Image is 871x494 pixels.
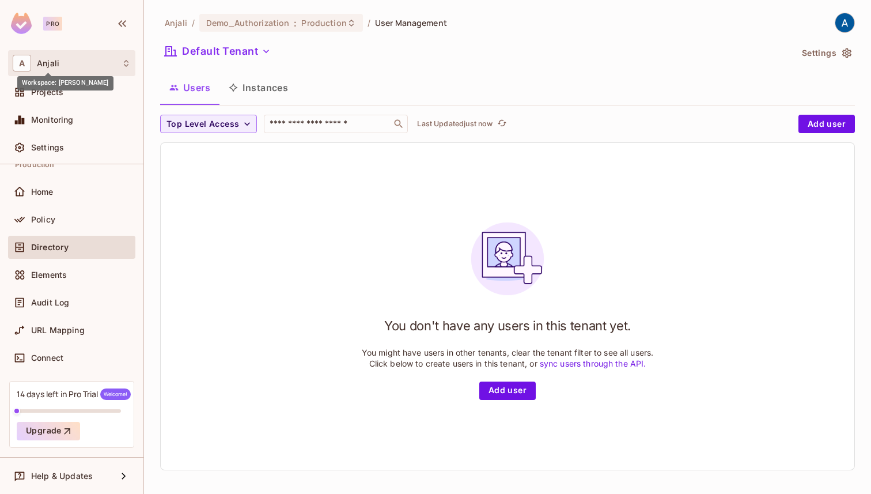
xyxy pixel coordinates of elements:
button: Instances [219,73,297,102]
span: the active workspace [165,17,187,28]
span: Settings [31,143,64,152]
span: Welcome! [100,389,131,400]
span: Production [301,17,346,28]
span: Demo_Authorization [206,17,289,28]
img: Anjali ThillaiVillalan [835,13,854,32]
button: Users [160,73,219,102]
p: You might have users in other tenants, clear the tenant filter to see all users. Click below to c... [362,347,654,369]
button: Settings [797,44,855,62]
button: refresh [495,117,509,131]
span: Click to refresh data [493,117,509,131]
span: Directory [31,243,69,252]
span: Connect [31,353,63,363]
span: Top Level Access [166,117,239,131]
button: Default Tenant [160,42,275,61]
button: Top Level Access [160,115,257,133]
a: sync users through the API. [540,359,646,368]
span: Home [31,187,54,197]
button: Add user [798,115,855,133]
img: SReyMgAAAABJRU5ErkJggg== [11,13,32,34]
span: : [293,18,297,28]
span: Projects [31,88,63,97]
span: A [13,55,31,71]
button: Add user [479,382,536,400]
span: URL Mapping [31,326,85,335]
button: Upgrade [17,422,80,440]
span: User Management [375,17,447,28]
span: Audit Log [31,298,69,307]
span: Monitoring [31,115,74,125]
span: Production [15,160,55,169]
p: Last Updated just now [417,119,493,129]
li: / [192,17,195,28]
div: Pro [43,17,62,31]
div: Workspace: [PERSON_NAME] [17,76,113,90]
span: refresh [497,118,507,130]
div: 14 days left in Pro Trial [17,389,131,400]
span: Workspace: Anjali [37,59,59,68]
span: Elements [31,270,67,280]
span: Policy [31,215,55,224]
span: Help & Updates [31,472,93,481]
li: / [368,17,370,28]
h1: You don't have any users in this tenant yet. [384,317,631,334]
